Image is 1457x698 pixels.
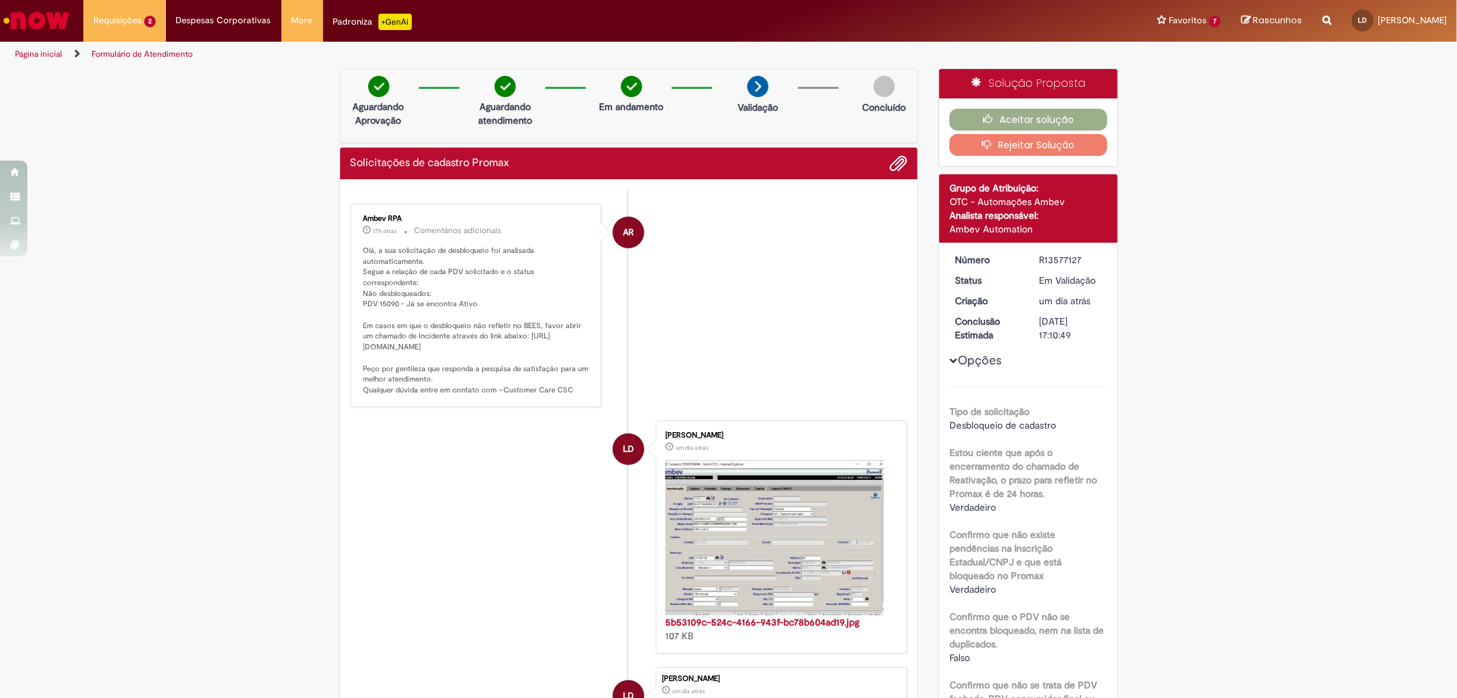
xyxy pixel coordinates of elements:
[415,225,502,237] small: Comentários adicionais
[1039,253,1102,267] div: R13577127
[92,49,193,59] a: Formulário de Atendimento
[945,273,1029,287] dt: Status
[1209,16,1221,27] span: 7
[599,100,663,113] p: Em andamento
[662,675,900,683] div: [PERSON_NAME]
[949,209,1107,222] div: Analista responsável:
[363,215,591,223] div: Ambev RPA
[889,155,907,172] button: Adicionar anexos
[1253,14,1302,27] span: Rascunhos
[333,14,412,30] div: Padroniza
[949,195,1107,209] div: OTC - Automações Ambev
[472,100,538,127] p: Aguardando atendimento
[144,16,156,27] span: 2
[949,405,1029,418] b: Tipo de solicitação
[1039,314,1102,342] div: [DATE] 17:10:49
[672,687,705,695] span: um dia atrás
[949,583,996,595] span: Verdadeiro
[1039,273,1102,287] div: Em Validação
[949,109,1107,131] button: Aceitar solução
[874,76,895,97] img: img-circle-grey.png
[94,14,141,27] span: Requisições
[613,217,644,248] div: Ambev RPA
[949,419,1056,431] span: Desbloqueio de cadastro
[949,222,1107,236] div: Ambev Automation
[623,433,634,466] span: LD
[949,181,1107,195] div: Grupo de Atribuição:
[292,14,313,27] span: More
[945,294,1029,308] dt: Criação
[368,76,389,97] img: check-circle-green.png
[862,100,906,114] p: Concluído
[672,687,705,695] time: 29/09/2025 14:10:42
[15,49,62,59] a: Página inicial
[10,42,961,67] ul: Trilhas de página
[949,446,1097,500] b: Estou ciente que após o encerramento do chamado de Reativação, o prazo para refletir no Promax é ...
[1169,14,1206,27] span: Favoritos
[676,444,708,452] time: 29/09/2025 14:10:38
[1039,295,1090,307] span: um dia atrás
[949,528,1061,582] b: Confirmo que não existe pendências na Inscrição Estadual/CNPJ e que está bloqueado no Promax
[1378,14,1447,26] span: [PERSON_NAME]
[613,433,644,465] div: Lucas Dantas
[949,134,1107,156] button: Rejeitar Solução
[623,216,634,249] span: AR
[495,76,516,97] img: check-circle-green.png
[1241,14,1302,27] a: Rascunhos
[621,76,642,97] img: check-circle-green.png
[1039,295,1090,307] time: 29/09/2025 14:10:42
[1039,294,1102,308] div: 29/09/2025 14:10:42
[374,227,398,235] span: 17h atrás
[350,157,510,170] h2: Solicitações de cadastro Promax Histórico de tíquete
[676,444,708,452] span: um dia atrás
[945,253,1029,267] dt: Número
[378,14,412,30] p: +GenAi
[665,616,859,628] a: 5b53109c-524c-4166-943f-bc78b604ad19.jpg
[949,610,1104,650] b: Confirmo que o PDV não se encontra bloqueado, nem na lista de duplicados.
[1359,16,1368,25] span: LD
[346,100,412,127] p: Aguardando Aprovação
[176,14,271,27] span: Despesas Corporativas
[363,245,591,396] p: Olá, a sua solicitação de desbloqueio foi analisada automaticamente. Segue a relação de cada PDV ...
[945,314,1029,342] dt: Conclusão Estimada
[665,615,893,643] div: 107 KB
[949,652,970,664] span: Falso
[738,100,778,114] p: Validação
[374,227,398,235] time: 29/09/2025 21:03:30
[747,76,768,97] img: arrow-next.png
[1,7,72,34] img: ServiceNow
[949,501,996,513] span: Verdadeiro
[939,69,1118,98] div: Solução Proposta
[665,431,893,440] div: [PERSON_NAME]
